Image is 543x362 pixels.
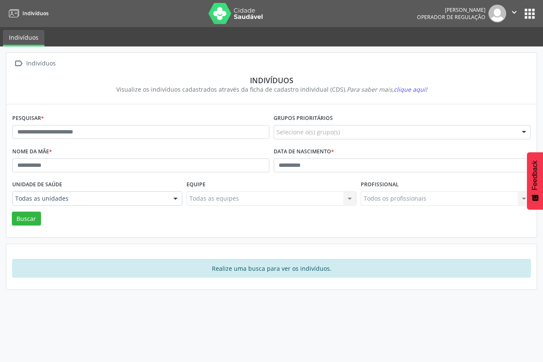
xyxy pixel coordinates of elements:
span: Indivíduos [22,10,49,17]
span: Operador de regulação [417,14,485,21]
span: clique aqui! [394,85,427,93]
label: Grupos prioritários [274,112,333,125]
label: Nome da mãe [12,145,52,158]
span: Selecione o(s) grupo(s) [277,128,340,136]
div: Realize uma busca para ver os indivíduos. [12,259,531,278]
button: Buscar [12,212,41,226]
label: Pesquisar [12,112,44,125]
span: Feedback [531,161,539,190]
span: Todas as unidades [15,194,165,203]
a: Indivíduos [6,6,49,20]
button: Feedback - Mostrar pesquisa [527,152,543,210]
div: [PERSON_NAME] [417,6,485,14]
i: Para saber mais, [347,85,427,93]
label: Equipe [186,178,206,191]
label: Data de nascimento [274,145,334,158]
label: Unidade de saúde [12,178,62,191]
div: Indivíduos [25,57,57,70]
a:  Indivíduos [12,57,57,70]
div: Visualize os indivíduos cadastrados através da ficha de cadastro individual (CDS). [18,85,525,94]
img: img [488,5,506,22]
a: Indivíduos [3,30,44,46]
div: Indivíduos [18,76,525,85]
i:  [510,8,519,17]
i:  [12,57,25,70]
button: apps [522,6,537,21]
button:  [506,5,522,22]
label: Profissional [361,178,399,191]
